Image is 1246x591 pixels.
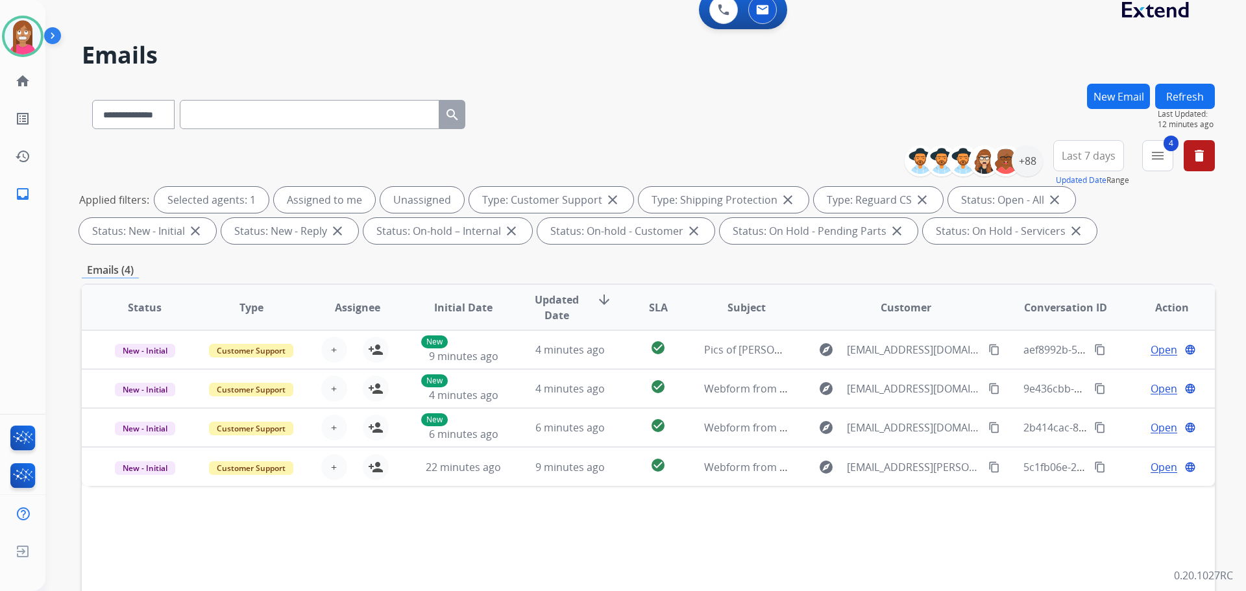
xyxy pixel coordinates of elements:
[5,18,41,54] img: avatar
[535,420,605,435] span: 6 minutes ago
[1024,300,1107,315] span: Conversation ID
[15,149,31,164] mat-icon: history
[537,218,715,244] div: Status: On-hold - Customer
[650,457,666,473] mat-icon: check_circle
[847,420,981,435] span: [EMAIL_ADDRESS][DOMAIN_NAME]
[82,262,139,278] p: Emails (4)
[1151,459,1177,475] span: Open
[780,192,796,208] mat-icon: close
[1184,383,1196,394] mat-icon: language
[426,460,501,474] span: 22 minutes ago
[321,376,347,402] button: +
[847,459,981,475] span: [EMAIL_ADDRESS][PERSON_NAME][DOMAIN_NAME]
[445,107,460,123] mat-icon: search
[1056,175,1106,186] button: Updated Date
[948,187,1075,213] div: Status: Open - All
[818,342,834,357] mat-icon: explore
[115,422,175,435] span: New - Initial
[818,381,834,396] mat-icon: explore
[1087,84,1150,109] button: New Email
[15,111,31,127] mat-icon: list_alt
[209,344,293,357] span: Customer Support
[331,342,337,357] span: +
[1023,343,1221,357] span: aef8992b-584b-41de-8931-e53fd861c37d
[321,337,347,363] button: +
[650,418,666,433] mat-icon: check_circle
[429,427,498,441] span: 6 minutes ago
[1056,175,1129,186] span: Range
[221,218,358,244] div: Status: New - Reply
[1158,119,1215,130] span: 12 minutes ago
[504,223,519,239] mat-icon: close
[115,344,175,357] span: New - Initial
[1094,344,1106,356] mat-icon: content_copy
[330,223,345,239] mat-icon: close
[368,342,384,357] mat-icon: person_add
[528,292,587,323] span: Updated Date
[115,383,175,396] span: New - Initial
[1094,383,1106,394] mat-icon: content_copy
[727,300,766,315] span: Subject
[421,413,448,426] p: New
[535,343,605,357] span: 4 minutes ago
[923,218,1097,244] div: Status: On Hold - Servicers
[650,340,666,356] mat-icon: check_circle
[331,381,337,396] span: +
[704,381,998,396] span: Webform from [EMAIL_ADDRESS][DOMAIN_NAME] on [DATE]
[818,420,834,435] mat-icon: explore
[321,415,347,440] button: +
[914,192,930,208] mat-icon: close
[421,374,448,387] p: New
[535,381,605,396] span: 4 minutes ago
[15,186,31,202] mat-icon: inbox
[368,381,384,396] mat-icon: person_add
[1164,136,1179,151] span: 4
[1184,461,1196,473] mat-icon: language
[1094,461,1106,473] mat-icon: content_copy
[650,379,666,394] mat-icon: check_circle
[1155,84,1215,109] button: Refresh
[814,187,943,213] div: Type: Reguard CS
[1012,145,1043,176] div: +88
[79,192,149,208] p: Applied filters:
[988,461,1000,473] mat-icon: content_copy
[380,187,464,213] div: Unassigned
[335,300,380,315] span: Assignee
[686,223,702,239] mat-icon: close
[429,349,498,363] span: 9 minutes ago
[1023,460,1221,474] span: 5c1fb06e-253b-416c-b8bc-4444bdafe3d0
[15,73,31,89] mat-icon: home
[889,223,905,239] mat-icon: close
[154,187,269,213] div: Selected agents: 1
[1023,381,1222,396] span: 9e436cbb-a1c5-4798-8d68-7afa36ecd09d
[1068,223,1084,239] mat-icon: close
[1094,422,1106,433] mat-icon: content_copy
[847,342,981,357] span: [EMAIL_ADDRESS][DOMAIN_NAME]
[321,454,347,480] button: +
[1151,420,1177,435] span: Open
[605,192,620,208] mat-icon: close
[988,422,1000,433] mat-icon: content_copy
[720,218,918,244] div: Status: On Hold - Pending Parts
[1184,344,1196,356] mat-icon: language
[818,459,834,475] mat-icon: explore
[115,461,175,475] span: New - Initial
[1184,422,1196,433] mat-icon: language
[988,383,1000,394] mat-icon: content_copy
[239,300,263,315] span: Type
[363,218,532,244] div: Status: On-hold – Internal
[1023,420,1217,435] span: 2b414cac-8d9d-436f-88b0-33f8a6e8ef25
[847,381,981,396] span: [EMAIL_ADDRESS][DOMAIN_NAME]
[704,420,998,435] span: Webform from [EMAIL_ADDRESS][DOMAIN_NAME] on [DATE]
[704,343,949,357] span: Pics of [PERSON_NAME] Desk Chair- Linen H200-07
[1151,342,1177,357] span: Open
[469,187,633,213] div: Type: Customer Support
[1158,109,1215,119] span: Last Updated:
[79,218,216,244] div: Status: New - Initial
[128,300,162,315] span: Status
[988,344,1000,356] mat-icon: content_copy
[421,335,448,348] p: New
[1047,192,1062,208] mat-icon: close
[535,460,605,474] span: 9 minutes ago
[434,300,493,315] span: Initial Date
